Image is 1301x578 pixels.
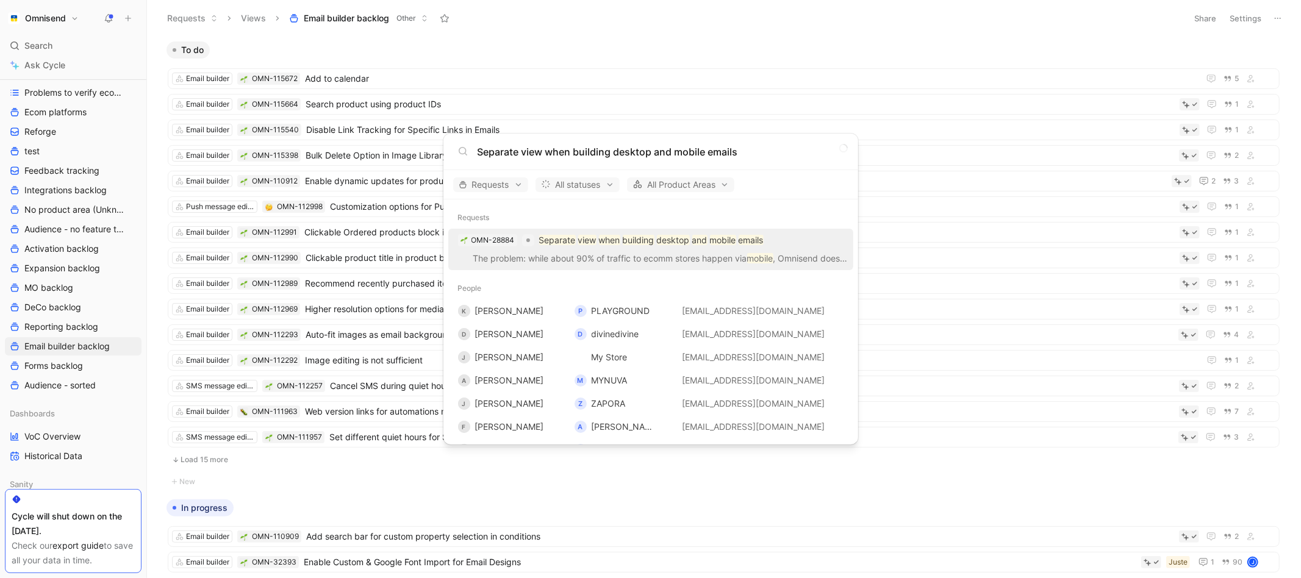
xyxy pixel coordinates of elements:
[536,177,620,192] button: All statuses
[575,351,587,363] img: logo
[458,305,470,317] div: K
[448,369,853,392] button: A[PERSON_NAME]MMYNUVA[EMAIL_ADDRESS][DOMAIN_NAME]
[575,444,587,456] div: B
[475,375,544,385] span: [PERSON_NAME]
[747,253,773,263] mark: mobile
[453,177,528,192] button: Requests
[575,421,587,433] div: A
[682,305,825,316] span: [EMAIL_ADDRESS][DOMAIN_NAME]
[592,398,626,409] span: ZAPORA
[682,398,825,409] span: [EMAIL_ADDRESS][DOMAIN_NAME]
[448,392,853,415] button: j[PERSON_NAME]ZZAPORA[EMAIL_ADDRESS][DOMAIN_NAME]
[575,374,587,387] div: M
[475,398,544,409] span: [PERSON_NAME]
[575,398,587,410] div: Z
[623,235,654,245] mark: building
[592,329,639,339] span: divinedivine
[710,235,736,245] mark: mobile
[458,374,470,387] div: A
[475,305,544,316] span: [PERSON_NAME]
[448,229,853,270] a: 🌱OMN-28884Separate view when building desktop and mobile emailsThe problem: while about 90% of tr...
[682,329,825,339] span: [EMAIL_ADDRESS][DOMAIN_NAME]
[627,177,734,192] button: All Product Areas
[592,375,628,385] span: MYNUVA
[458,444,470,456] div: B
[633,177,729,192] span: All Product Areas
[575,305,587,317] div: P
[682,375,825,385] span: [EMAIL_ADDRESS][DOMAIN_NAME]
[692,235,708,245] mark: and
[475,329,544,339] span: [PERSON_NAME]
[471,234,515,246] div: OMN-28884
[575,328,587,340] div: d
[478,144,844,159] input: Type a command or search anything
[448,346,853,369] button: J[PERSON_NAME]logoMy Store[EMAIL_ADDRESS][DOMAIN_NAME]
[592,421,661,432] span: [PERSON_NAME]
[443,277,858,299] div: People
[592,352,628,362] span: My Store
[739,235,764,245] mark: emails
[475,421,544,432] span: [PERSON_NAME]
[578,235,597,245] mark: view
[448,323,853,346] button: d[PERSON_NAME]ddivinedivine[EMAIL_ADDRESS][DOMAIN_NAME]
[599,235,620,245] mark: when
[448,415,853,438] button: F[PERSON_NAME]A[PERSON_NAME][EMAIL_ADDRESS][DOMAIN_NAME]
[682,352,825,362] span: [EMAIL_ADDRESS][DOMAIN_NAME]
[458,398,470,410] div: j
[541,177,614,192] span: All statuses
[448,299,853,323] button: K[PERSON_NAME]PPLAYGROUND[EMAIL_ADDRESS][DOMAIN_NAME]
[458,328,470,340] div: d
[539,235,576,245] mark: Separate
[657,235,690,245] mark: desktop
[461,237,468,244] img: 🌱
[592,305,650,316] span: PLAYGROUND
[443,207,858,229] div: Requests
[475,352,544,362] span: [PERSON_NAME]
[458,351,470,363] div: J
[458,421,470,433] div: F
[459,177,523,192] span: Requests
[682,421,825,432] span: [EMAIL_ADDRESS][DOMAIN_NAME]
[452,251,850,269] p: The problem: while about 90% of traffic to ecomm stores happen via , Omnisend doesn’t ensure the ...
[448,438,853,462] button: BBhakti AdgulwarBBkt.Alw[EMAIL_ADDRESS][DOMAIN_NAME]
